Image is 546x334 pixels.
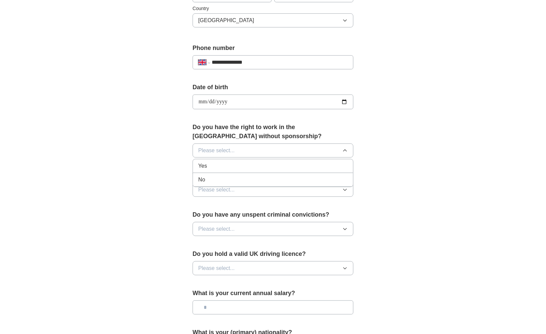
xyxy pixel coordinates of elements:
[198,186,235,194] span: Please select...
[193,83,353,92] label: Date of birth
[198,16,254,24] span: [GEOGRAPHIC_DATA]
[193,123,353,141] label: Do you have the right to work in the [GEOGRAPHIC_DATA] without sponsorship?
[198,162,207,170] span: Yes
[193,183,353,197] button: Please select...
[193,289,353,298] label: What is your current annual salary?
[193,13,353,27] button: [GEOGRAPHIC_DATA]
[193,210,353,219] label: Do you have any unspent criminal convictions?
[198,176,205,184] span: No
[193,144,353,158] button: Please select...
[193,261,353,275] button: Please select...
[193,5,353,12] label: Country
[193,222,353,236] button: Please select...
[193,44,353,53] label: Phone number
[198,264,235,272] span: Please select...
[198,147,235,155] span: Please select...
[193,249,353,259] label: Do you hold a valid UK driving licence?
[198,225,235,233] span: Please select...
